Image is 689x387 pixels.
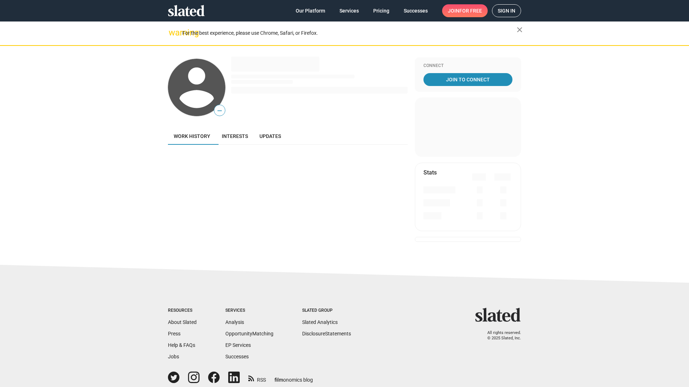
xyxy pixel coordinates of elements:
a: EP Services [225,342,251,348]
span: Services [339,4,359,17]
a: Slated Analytics [302,319,338,325]
a: Updates [254,128,287,145]
a: Pricing [367,4,395,17]
span: Updates [259,133,281,139]
a: Our Platform [290,4,331,17]
div: Resources [168,308,197,314]
a: Jobs [168,354,179,359]
span: Work history [174,133,210,139]
a: Analysis [225,319,244,325]
a: Press [168,331,181,336]
a: Joinfor free [442,4,488,17]
a: Work history [168,128,216,145]
a: Services [334,4,365,17]
mat-icon: warning [169,28,177,37]
span: film [275,377,283,383]
a: About Slated [168,319,197,325]
a: filmonomics blog [275,371,313,383]
span: Join To Connect [425,73,511,86]
a: RSS [248,372,266,383]
span: — [214,106,225,115]
span: for free [459,4,482,17]
a: Sign in [492,4,521,17]
mat-icon: close [515,25,524,34]
div: Slated Group [302,308,351,314]
div: Services [225,308,273,314]
a: Interests [216,128,254,145]
div: Connect [423,63,512,69]
div: For the best experience, please use Chrome, Safari, or Firefox. [182,28,517,38]
span: Sign in [498,5,515,17]
a: Successes [398,4,433,17]
span: Successes [404,4,428,17]
p: All rights reserved. © 2025 Slated, Inc. [480,330,521,341]
span: Our Platform [296,4,325,17]
a: OpportunityMatching [225,331,273,336]
span: Pricing [373,4,389,17]
span: Join [448,4,482,17]
a: Successes [225,354,249,359]
span: Interests [222,133,248,139]
a: Help & FAQs [168,342,195,348]
a: DisclosureStatements [302,331,351,336]
mat-card-title: Stats [423,169,437,176]
a: Join To Connect [423,73,512,86]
